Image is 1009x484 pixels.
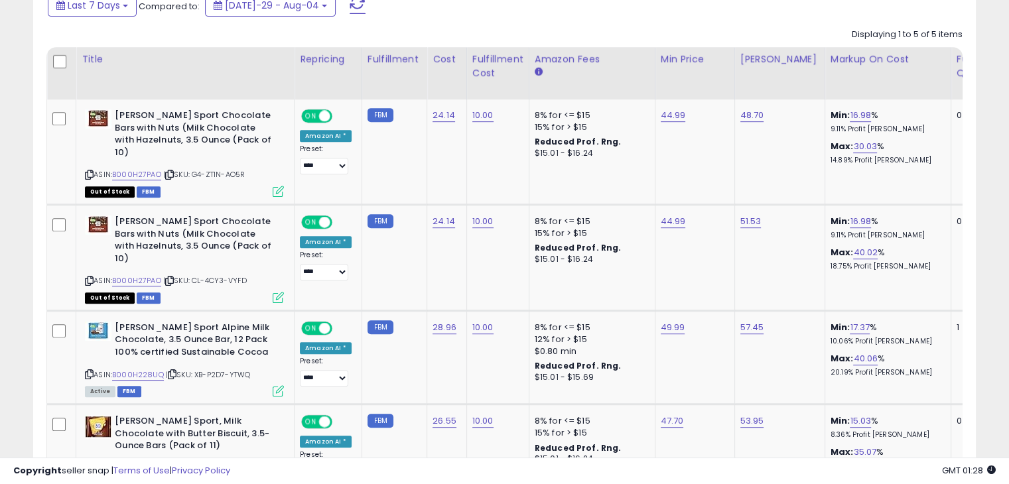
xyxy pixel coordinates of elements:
div: Title [82,52,289,66]
div: [PERSON_NAME] [740,52,819,66]
div: 1 [957,322,998,333]
b: [PERSON_NAME] Sport Chocolate Bars with Nuts (Milk Chocolate with Hazelnuts, 3.5 Ounce (Pack of 10) [115,215,276,268]
div: % [831,322,941,346]
div: % [831,109,941,134]
div: Markup on Cost [831,52,945,66]
b: Max: [831,246,854,259]
img: B1VrGw9vBIL._SL40_.jpg [85,322,111,341]
div: Preset: [300,145,352,174]
b: Min: [831,215,850,227]
div: Amazon AI * [300,436,352,448]
span: ON [303,416,319,428]
div: $15.01 - $15.69 [535,372,645,383]
a: 44.99 [661,109,686,122]
div: % [831,215,941,240]
div: % [831,247,941,271]
div: ASIN: [85,215,284,302]
p: 9.11% Profit [PERSON_NAME] [831,231,941,240]
a: 44.99 [661,215,686,228]
div: Preset: [300,357,352,387]
div: 8% for <= $15 [535,215,645,227]
a: B000H27PAO [112,169,161,180]
b: Min: [831,109,850,121]
a: Privacy Policy [172,464,230,477]
small: FBM [368,214,393,228]
span: OFF [330,217,352,228]
p: 8.36% Profit [PERSON_NAME] [831,430,941,440]
b: Reduced Prof. Rng. [535,242,622,253]
div: 0 [957,415,998,427]
div: 8% for <= $15 [535,322,645,333]
small: FBM [368,108,393,122]
p: 18.75% Profit [PERSON_NAME] [831,262,941,271]
div: Amazon AI * [300,236,352,248]
div: Min Price [661,52,729,66]
a: 47.70 [661,414,684,428]
a: 26.55 [433,414,456,428]
a: 48.70 [740,109,764,122]
small: FBM [368,414,393,428]
div: 8% for <= $15 [535,415,645,427]
p: 9.11% Profit [PERSON_NAME] [831,125,941,134]
a: Terms of Use [113,464,170,477]
div: 15% for > $15 [535,427,645,439]
a: 10.00 [472,215,494,228]
b: Reduced Prof. Rng. [535,442,622,454]
small: Amazon Fees. [535,66,543,78]
div: $15.01 - $16.24 [535,254,645,265]
p: 14.89% Profit [PERSON_NAME] [831,156,941,165]
div: Displaying 1 to 5 of 5 items [852,29,963,41]
p: 20.19% Profit [PERSON_NAME] [831,368,941,377]
b: Min: [831,414,850,427]
span: OFF [330,323,352,334]
span: 2025-08-12 01:28 GMT [942,464,996,477]
a: 10.00 [472,414,494,428]
a: 10.00 [472,321,494,334]
img: 51UF9Xjgl9L._SL40_.jpg [85,415,111,439]
span: FBM [117,386,141,397]
a: 24.14 [433,215,455,228]
span: FBM [137,292,161,304]
div: Cost [433,52,461,66]
b: [PERSON_NAME] Sport, Milk Chocolate with Butter Biscuit, 3.5-Ounce Bars (Pack of 11) [115,415,276,455]
strong: Copyright [13,464,62,477]
span: | SKU: XB-P2D7-YTWQ [166,369,250,380]
a: 51.53 [740,215,762,228]
div: Amazon Fees [535,52,649,66]
span: All listings that are currently out of stock and unavailable for purchase on Amazon [85,292,135,304]
th: The percentage added to the cost of goods (COGS) that forms the calculator for Min & Max prices. [825,47,951,99]
b: Min: [831,321,850,333]
img: B16blg9c3dL._SL40_.jpg [85,215,111,235]
span: OFF [330,111,352,122]
span: FBM [137,186,161,198]
div: 8% for <= $15 [535,109,645,121]
b: Reduced Prof. Rng. [535,360,622,371]
div: Repricing [300,52,356,66]
span: All listings that are currently out of stock and unavailable for purchase on Amazon [85,186,135,198]
small: FBM [368,320,393,334]
p: 10.06% Profit [PERSON_NAME] [831,337,941,346]
a: 24.14 [433,109,455,122]
a: 10.00 [472,109,494,122]
span: | SKU: CL-4CY3-VYFD [163,275,247,286]
div: 15% for > $15 [535,227,645,239]
div: Fulfillable Quantity [957,52,1002,80]
div: % [831,415,941,440]
div: seller snap | | [13,465,230,477]
div: Amazon AI * [300,342,352,354]
img: B16blg9c3dL._SL40_.jpg [85,109,111,129]
div: 15% for > $15 [535,121,645,133]
a: B000H27PAO [112,275,161,286]
a: 40.02 [853,246,878,259]
span: ON [303,111,319,122]
a: 49.99 [661,321,685,334]
a: 40.06 [853,352,878,365]
div: Fulfillment Cost [472,52,523,80]
div: Fulfillment [368,52,421,66]
span: ON [303,217,319,228]
a: 17.37 [850,321,870,334]
a: B000H228UQ [112,369,164,381]
div: 12% for > $15 [535,333,645,345]
span: ON [303,323,319,334]
div: ASIN: [85,109,284,196]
